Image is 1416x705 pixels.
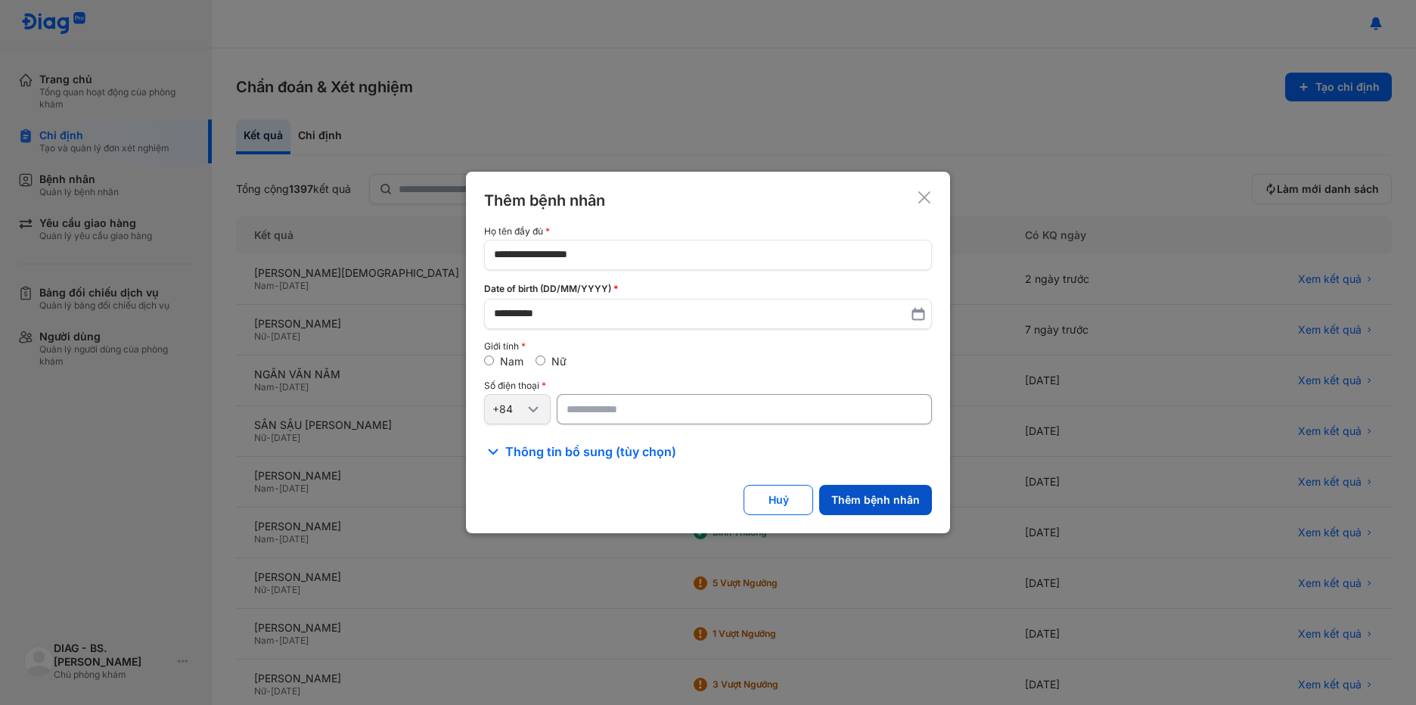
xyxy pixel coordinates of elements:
[819,485,932,515] button: Thêm bệnh nhân
[492,402,524,416] div: +84
[505,443,676,461] span: Thông tin bổ sung (tùy chọn)
[744,485,813,515] button: Huỷ
[484,341,932,352] div: Giới tính
[484,226,932,237] div: Họ tên đầy đủ
[484,282,932,296] div: Date of birth (DD/MM/YYYY)
[500,355,523,368] label: Nam
[484,190,605,211] div: Thêm bệnh nhân
[551,355,567,368] label: Nữ
[484,380,932,391] div: Số điện thoại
